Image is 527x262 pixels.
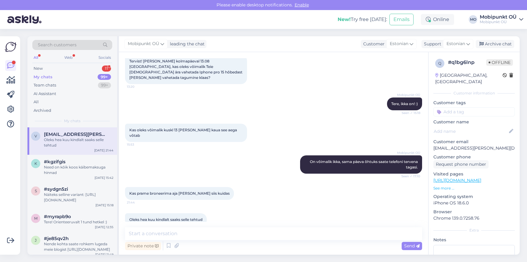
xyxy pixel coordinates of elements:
span: Kas prame broneerima aja [PERSON_NAME] siis kuidas [129,191,230,196]
div: 11 [102,65,111,72]
div: Customer [361,41,385,47]
span: Estonian [390,41,408,47]
div: Archive chat [476,40,514,48]
span: Search customers [38,42,77,48]
p: Visited pages [433,171,515,177]
span: #sydgn5zi [44,186,68,192]
div: [DATE] 21:44 [94,148,113,153]
p: Customer name [433,119,515,125]
div: Näiteks selline variant: [URL][DOMAIN_NAME] [44,192,113,203]
input: Add name [434,128,508,135]
div: leading the chat [167,41,205,47]
div: Web [63,54,74,62]
b: New! [338,16,351,22]
div: Tere! Orienteeruvalt 1 tund hetkel :) [44,219,113,225]
span: q [438,61,441,65]
span: Tere, ikka on! :) [391,101,418,106]
span: #kgzifgis [44,159,66,165]
span: 21:44 [127,200,150,205]
span: #je85qv2h [44,236,69,241]
p: See more ... [433,186,515,191]
p: Customer email [433,139,515,145]
div: [DATE] 11:49 [95,252,113,257]
div: Customer information [433,90,515,96]
span: 15:53 [127,142,150,147]
img: Askly Logo [5,41,16,53]
p: Browser [433,209,515,215]
div: [DATE] 12:35 [95,225,113,229]
p: Operating system [433,193,515,200]
div: Socials [97,54,112,62]
span: veiko.germann@gmail.com [44,132,107,137]
span: Offline [486,59,513,66]
p: [EMAIL_ADDRESS][PERSON_NAME][DOMAIN_NAME] [433,145,515,151]
span: Seen ✓ 15:18 [397,111,420,115]
p: iPhone OS 18.6.0 [433,200,515,206]
p: Chrome 139.0.7258.76 [433,215,515,221]
p: Notes [433,237,515,243]
span: Estonian [446,41,465,47]
div: Nende kohta saate rohkem lugeda meie blogist [URL][DOMAIN_NAME] [44,241,113,252]
span: My chats [64,118,81,124]
span: k [34,161,37,166]
span: Tervist! [PERSON_NAME] kolmapäeval 13.08 [GEOGRAPHIC_DATA], kas oleks võimalik Teie [DEMOGRAPHIC_... [129,59,243,80]
div: 99+ [98,74,111,80]
button: Emails [389,14,414,25]
div: Try free [DATE]: [338,16,387,23]
p: Customer phone [433,154,515,160]
div: All [32,54,39,62]
div: Oleks hea kuu kindlalt saaks selle tehtud [44,137,113,148]
span: Mobipunkt OÜ [128,41,159,47]
div: New [34,65,43,72]
span: j [35,238,37,243]
span: #myrapb9o [44,214,71,219]
div: Private note [125,242,161,250]
input: Add a tag [433,107,515,116]
div: Support [421,41,441,47]
span: On võimalik ikka, sama päeva õhtuks saate telefoni tervena tagasi. [310,159,419,169]
div: [DATE] 15:18 [95,203,113,207]
div: Mobipunkt OÜ [480,19,517,24]
span: Oleks hea kuu kindlalt saaks selle tehtud [129,217,203,222]
span: Mobipunkt OÜ [397,93,420,97]
div: Team chats [34,82,56,88]
div: MO [469,15,477,24]
div: All [34,99,39,105]
a: Mobipunkt OÜMobipunkt OÜ [480,15,523,24]
span: Send [404,243,420,249]
div: [DATE] 15:42 [95,175,113,180]
a: [URL][DOMAIN_NAME] [433,178,481,183]
div: My chats [34,74,52,80]
span: Kas oleks võimalik kuskl 13 [PERSON_NAME] kaua see aega võtab [129,128,238,138]
span: 13:20 [127,84,150,89]
div: # q1bg6lnp [448,59,486,66]
span: s [35,189,37,193]
div: Need on kõik koos käibemaksuga hinnad [44,165,113,175]
span: Mobipunkt OÜ [397,150,420,155]
div: Mobipunkt OÜ [480,15,517,19]
div: 99+ [98,82,111,88]
div: Request phone number [433,160,489,168]
span: Seen ✓ 17:10 [397,174,420,179]
p: Customer tags [433,100,515,106]
div: AI Assistant [34,91,56,97]
span: Enable [293,2,311,8]
div: [GEOGRAPHIC_DATA], [GEOGRAPHIC_DATA] [435,72,503,85]
div: Extra [433,228,515,233]
div: Archived [34,108,51,114]
span: v [34,134,37,138]
span: m [34,216,38,221]
div: Online [421,14,454,25]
